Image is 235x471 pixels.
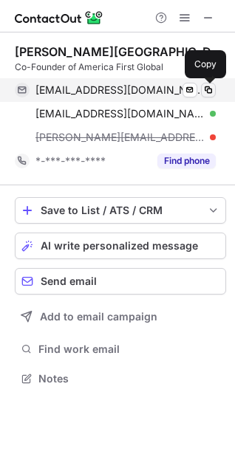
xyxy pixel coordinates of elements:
div: [PERSON_NAME][GEOGRAPHIC_DATA] [15,44,226,59]
button: AI write personalized message [15,233,226,259]
span: Send email [41,275,97,287]
div: Save to List / ATS / CRM [41,204,200,216]
span: [PERSON_NAME][EMAIL_ADDRESS][DOMAIN_NAME] [35,131,205,144]
span: [EMAIL_ADDRESS][DOMAIN_NAME] [35,83,205,97]
span: AI write personalized message [41,240,198,252]
div: Co-Founder of America First Global [15,61,226,74]
button: Notes [15,368,226,389]
span: [EMAIL_ADDRESS][DOMAIN_NAME] [35,107,205,120]
img: ContactOut v5.3.10 [15,9,103,27]
span: Find work email [38,343,220,356]
span: Add to email campaign [40,311,157,323]
span: Notes [38,372,220,385]
button: Reveal Button [157,154,216,168]
button: Find work email [15,339,226,360]
button: save-profile-one-click [15,197,226,224]
button: Add to email campaign [15,303,226,330]
button: Send email [15,268,226,295]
